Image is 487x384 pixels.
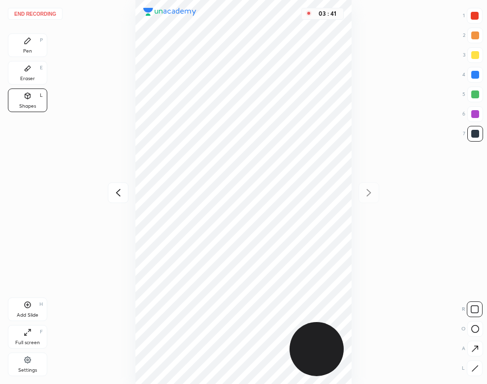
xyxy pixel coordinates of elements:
div: 2 [463,28,483,43]
div: Eraser [20,76,35,81]
div: L [40,93,43,98]
div: 4 [462,67,483,83]
div: F [40,329,43,334]
div: A [462,341,483,356]
div: 5 [462,87,483,102]
div: 6 [462,106,483,122]
div: Full screen [15,340,40,345]
div: Settings [18,368,37,373]
div: Shapes [19,104,36,109]
div: 1 [463,8,483,24]
div: 03 : 41 [316,10,339,17]
button: End recording [8,8,63,20]
div: L [462,360,483,376]
div: 7 [463,126,483,142]
div: O [461,321,483,337]
div: E [40,65,43,70]
div: P [40,38,43,43]
div: H [39,302,43,307]
div: Add Slide [17,313,38,318]
div: Pen [23,49,32,54]
div: 3 [463,47,483,63]
div: R [462,301,483,317]
img: logo.38c385cc.svg [143,8,196,16]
